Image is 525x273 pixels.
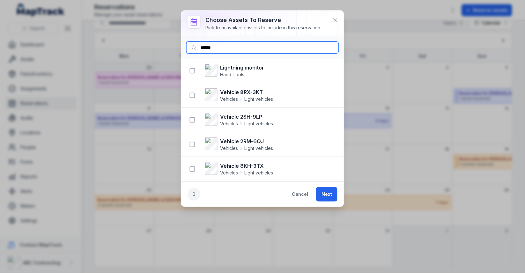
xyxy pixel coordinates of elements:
strong: Vehicle 2RM-6QJ [220,137,273,145]
button: Next [316,187,337,202]
span: Vehicles [220,145,238,151]
div: 0 [188,188,200,201]
span: Light vehicles [244,170,273,176]
strong: Vehicle 8KH-3TX [220,162,273,170]
button: Cancel [286,187,314,202]
div: Pick from available assets to include in this reservation. [205,25,321,31]
strong: Vehicle 8RX-3KT [220,88,273,96]
span: Vehicles [220,121,238,127]
span: Light vehicles [244,96,273,102]
span: Vehicles [220,96,238,102]
h3: Choose assets to reserve [205,16,321,25]
span: Hand Tools [220,72,244,77]
span: Vehicles [220,170,238,176]
strong: Lightning monitor [220,64,264,71]
strong: Vehicle 2SH-9LP [220,113,273,121]
span: Light vehicles [244,121,273,127]
span: Light vehicles [244,145,273,151]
